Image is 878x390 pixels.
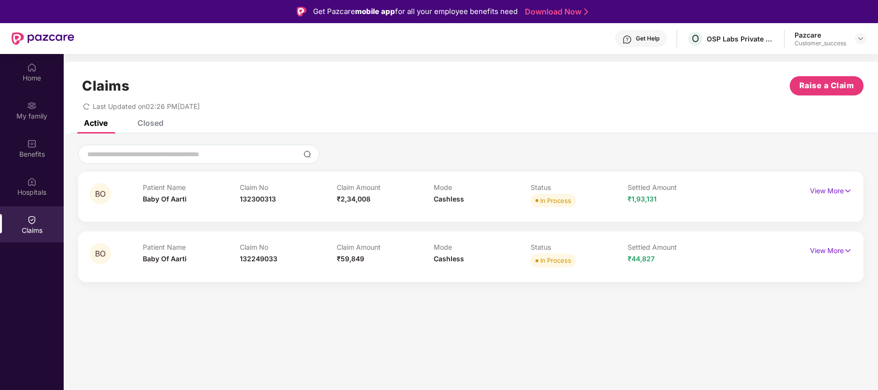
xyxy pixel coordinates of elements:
span: O [692,33,699,44]
p: Mode [434,183,531,191]
div: Customer_success [795,40,846,47]
span: Cashless [434,195,464,203]
span: ₹59,849 [337,255,364,263]
span: Baby Of Aarti [143,195,187,203]
div: Closed [137,118,164,128]
span: ₹44,827 [628,255,655,263]
img: Stroke [584,7,588,17]
img: svg+xml;base64,PHN2ZyBpZD0iSG9tZSIgeG1sbnM9Imh0dHA6Ly93d3cudzMub3JnLzIwMDAvc3ZnIiB3aWR0aD0iMjAiIG... [27,63,37,72]
span: Baby Of Aarti [143,255,187,263]
div: In Process [540,256,571,265]
img: svg+xml;base64,PHN2ZyBpZD0iQmVuZWZpdHMiIHhtbG5zPSJodHRwOi8vd3d3LnczLm9yZy8yMDAwL3N2ZyIgd2lkdGg9Ij... [27,139,37,148]
img: svg+xml;base64,PHN2ZyBpZD0iQ2xhaW0iIHhtbG5zPSJodHRwOi8vd3d3LnczLm9yZy8yMDAwL3N2ZyIgd2lkdGg9IjIwIi... [27,215,37,225]
img: svg+xml;base64,PHN2ZyBpZD0iSG9zcGl0YWxzIiB4bWxucz0iaHR0cDovL3d3dy53My5vcmcvMjAwMC9zdmciIHdpZHRoPS... [27,177,37,187]
img: svg+xml;base64,PHN2ZyB4bWxucz0iaHR0cDovL3d3dy53My5vcmcvMjAwMC9zdmciIHdpZHRoPSIxNyIgaGVpZ2h0PSIxNy... [844,245,852,256]
img: svg+xml;base64,PHN2ZyB3aWR0aD0iMjAiIGhlaWdodD0iMjAiIHZpZXdCb3g9IjAgMCAyMCAyMCIgZmlsbD0ibm9uZSIgeG... [27,101,37,110]
img: New Pazcare Logo [12,32,74,45]
span: ₹1,93,131 [628,195,657,203]
div: Get Pazcare for all your employee benefits need [313,6,518,17]
p: View More [810,183,852,196]
p: Claim No [240,243,337,251]
p: Settled Amount [628,243,725,251]
strong: mobile app [355,7,395,16]
span: BO [95,190,106,198]
p: Claim Amount [337,183,434,191]
img: svg+xml;base64,PHN2ZyB4bWxucz0iaHR0cDovL3d3dy53My5vcmcvMjAwMC9zdmciIHdpZHRoPSIxNyIgaGVpZ2h0PSIxNy... [844,186,852,196]
span: 132249033 [240,255,277,263]
div: Get Help [636,35,659,42]
span: 132300313 [240,195,276,203]
div: Active [84,118,108,128]
p: Claim No [240,183,337,191]
span: BO [95,250,106,258]
div: OSP Labs Private Limited [707,34,774,43]
p: Mode [434,243,531,251]
img: svg+xml;base64,PHN2ZyBpZD0iU2VhcmNoLTMyeDMyIiB4bWxucz0iaHR0cDovL3d3dy53My5vcmcvMjAwMC9zdmciIHdpZH... [303,150,311,158]
p: Status [531,243,628,251]
div: Pazcare [795,30,846,40]
p: View More [810,243,852,256]
a: Download Now [525,7,585,17]
h1: Claims [82,78,129,94]
span: redo [83,102,90,110]
span: Raise a Claim [799,80,854,92]
p: Patient Name [143,243,240,251]
img: Logo [297,7,306,16]
span: Cashless [434,255,464,263]
p: Settled Amount [628,183,725,191]
div: In Process [540,196,571,205]
button: Raise a Claim [790,76,864,95]
span: Last Updated on 02:26 PM[DATE] [93,102,200,110]
span: ₹2,34,008 [337,195,370,203]
img: svg+xml;base64,PHN2ZyBpZD0iSGVscC0zMngzMiIgeG1sbnM9Imh0dHA6Ly93d3cudzMub3JnLzIwMDAvc3ZnIiB3aWR0aD... [622,35,632,44]
p: Claim Amount [337,243,434,251]
img: svg+xml;base64,PHN2ZyBpZD0iRHJvcGRvd24tMzJ4MzIiIHhtbG5zPSJodHRwOi8vd3d3LnczLm9yZy8yMDAwL3N2ZyIgd2... [857,35,864,42]
p: Status [531,183,628,191]
p: Patient Name [143,183,240,191]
